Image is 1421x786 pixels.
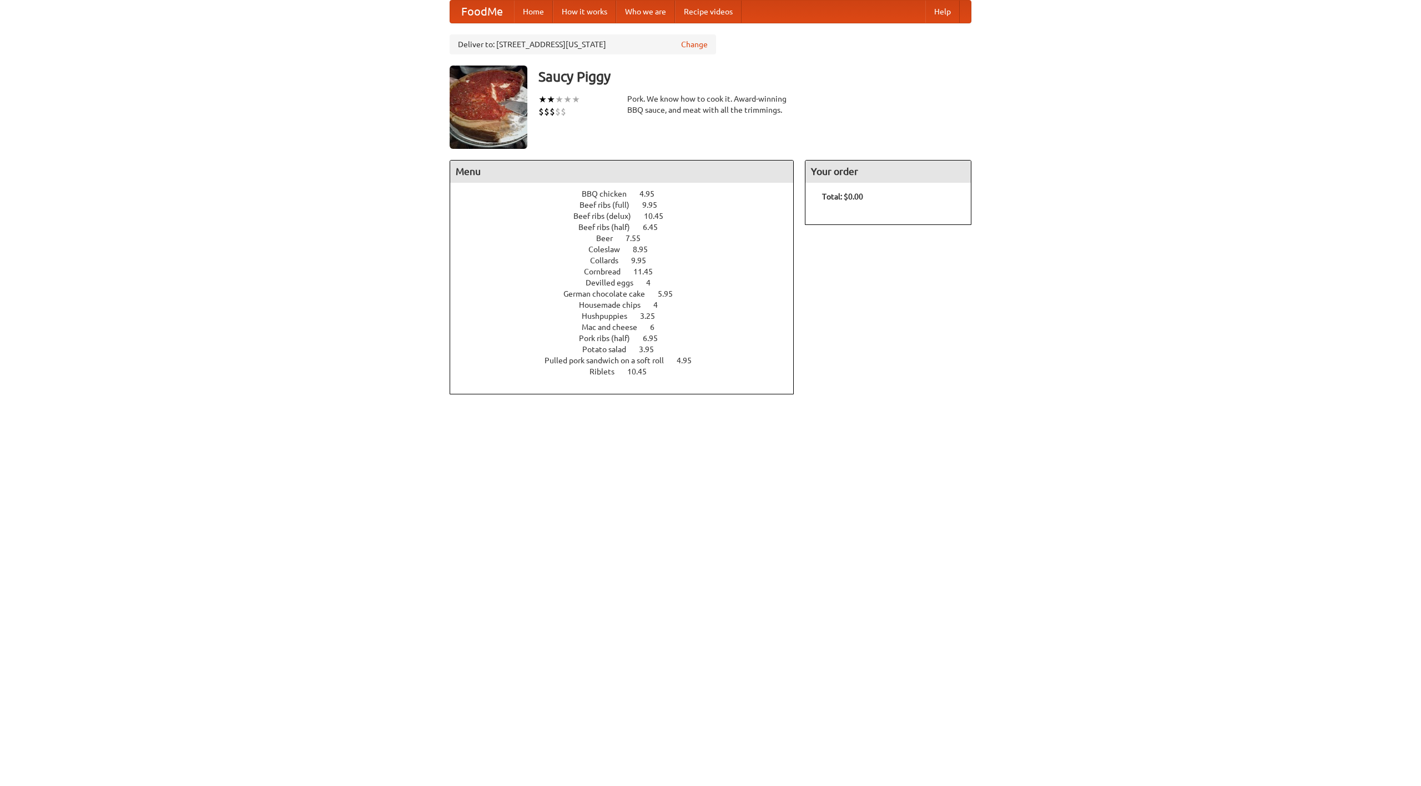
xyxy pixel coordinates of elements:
span: 11.45 [633,267,664,276]
li: $ [561,106,566,118]
a: Recipe videos [675,1,742,23]
span: 4.95 [639,189,666,198]
span: 10.45 [627,367,658,376]
span: 9.95 [642,201,668,209]
span: Beef ribs (delux) [573,212,642,221]
span: Beef ribs (full) [580,201,641,209]
h4: Your order [805,161,971,183]
a: Collards 9.95 [590,256,667,265]
h4: Menu [450,161,793,183]
span: Cornbread [584,267,632,276]
li: $ [544,106,550,118]
a: FoodMe [450,1,514,23]
li: $ [555,106,561,118]
span: 7.55 [626,234,652,243]
div: Pork. We know how to cook it. Award-winning BBQ sauce, and meat with all the trimmings. [627,93,794,116]
span: 6 [650,323,666,332]
a: Beef ribs (half) 6.45 [578,223,678,232]
a: Help [925,1,960,23]
b: Total: $0.00 [822,192,863,201]
a: Pulled pork sandwich on a soft roll 4.95 [545,356,712,365]
li: ★ [555,93,563,106]
span: 6.45 [643,223,669,232]
a: German chocolate cake 5.95 [563,289,693,298]
span: Devilled eggs [586,278,644,287]
a: Who we are [616,1,675,23]
span: 9.95 [631,256,657,265]
span: Beer [596,234,624,243]
li: ★ [563,93,572,106]
span: Pulled pork sandwich on a soft roll [545,356,675,365]
li: $ [550,106,555,118]
a: Pork ribs (half) 6.95 [579,334,678,343]
span: Collards [590,256,629,265]
a: Beef ribs (delux) 10.45 [573,212,684,221]
img: angular.jpg [450,66,527,149]
a: Mac and cheese 6 [582,323,675,332]
span: 3.95 [639,345,665,354]
a: Beer 7.55 [596,234,661,243]
a: Hushpuppies 3.25 [582,312,676,321]
a: How it works [553,1,616,23]
span: Potato salad [582,345,637,354]
span: 8.95 [633,245,659,254]
span: Beef ribs (half) [578,223,641,232]
span: 6.95 [643,334,669,343]
a: Change [681,39,708,50]
li: $ [538,106,544,118]
a: Housemade chips 4 [579,301,678,309]
span: 5.95 [658,289,684,298]
a: Cornbread 11.45 [584,267,673,276]
a: Riblets 10.45 [589,367,667,376]
span: German chocolate cake [563,289,656,298]
a: Home [514,1,553,23]
li: ★ [547,93,555,106]
li: ★ [538,93,547,106]
li: ★ [572,93,580,106]
a: BBQ chicken 4.95 [582,189,675,198]
span: Coleslaw [588,245,631,254]
span: 4 [653,301,669,309]
a: Beef ribs (full) 9.95 [580,201,678,209]
span: 3.25 [640,312,666,321]
span: 10.45 [644,212,674,221]
span: Hushpuppies [582,312,638,321]
span: 4.95 [677,356,703,365]
div: Deliver to: [STREET_ADDRESS][US_STATE] [450,34,716,54]
span: BBQ chicken [582,189,638,198]
a: Coleslaw 8.95 [588,245,668,254]
span: Mac and cheese [582,323,648,332]
h3: Saucy Piggy [538,66,971,88]
span: 4 [646,278,662,287]
a: Potato salad 3.95 [582,345,674,354]
a: Devilled eggs 4 [586,278,671,287]
span: Pork ribs (half) [579,334,641,343]
span: Riblets [589,367,626,376]
span: Housemade chips [579,301,652,309]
